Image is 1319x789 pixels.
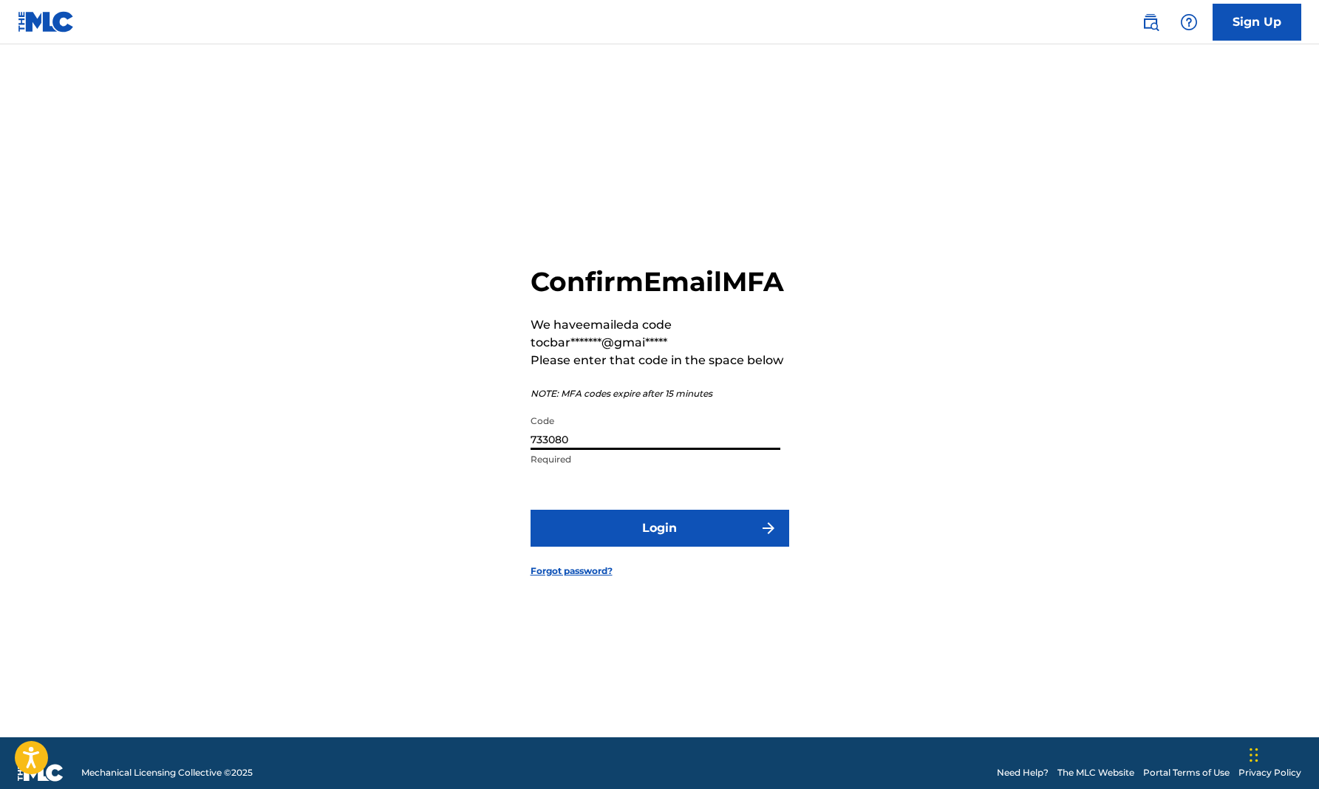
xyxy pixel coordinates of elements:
[1213,4,1301,41] a: Sign Up
[1143,766,1230,779] a: Portal Terms of Use
[1238,766,1301,779] a: Privacy Policy
[531,387,789,400] p: NOTE: MFA codes expire after 15 minutes
[1245,718,1319,789] iframe: Chat Widget
[531,510,789,547] button: Login
[1142,13,1159,31] img: search
[1057,766,1134,779] a: The MLC Website
[531,453,780,466] p: Required
[1136,7,1165,37] a: Public Search
[18,764,64,782] img: logo
[1174,7,1204,37] div: Help
[531,265,789,298] h2: Confirm Email MFA
[760,519,777,537] img: f7272a7cc735f4ea7f67.svg
[531,352,789,369] p: Please enter that code in the space below
[997,766,1049,779] a: Need Help?
[1250,733,1258,777] div: Drag
[18,11,75,33] img: MLC Logo
[81,766,253,779] span: Mechanical Licensing Collective © 2025
[531,564,613,578] a: Forgot password?
[1180,13,1198,31] img: help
